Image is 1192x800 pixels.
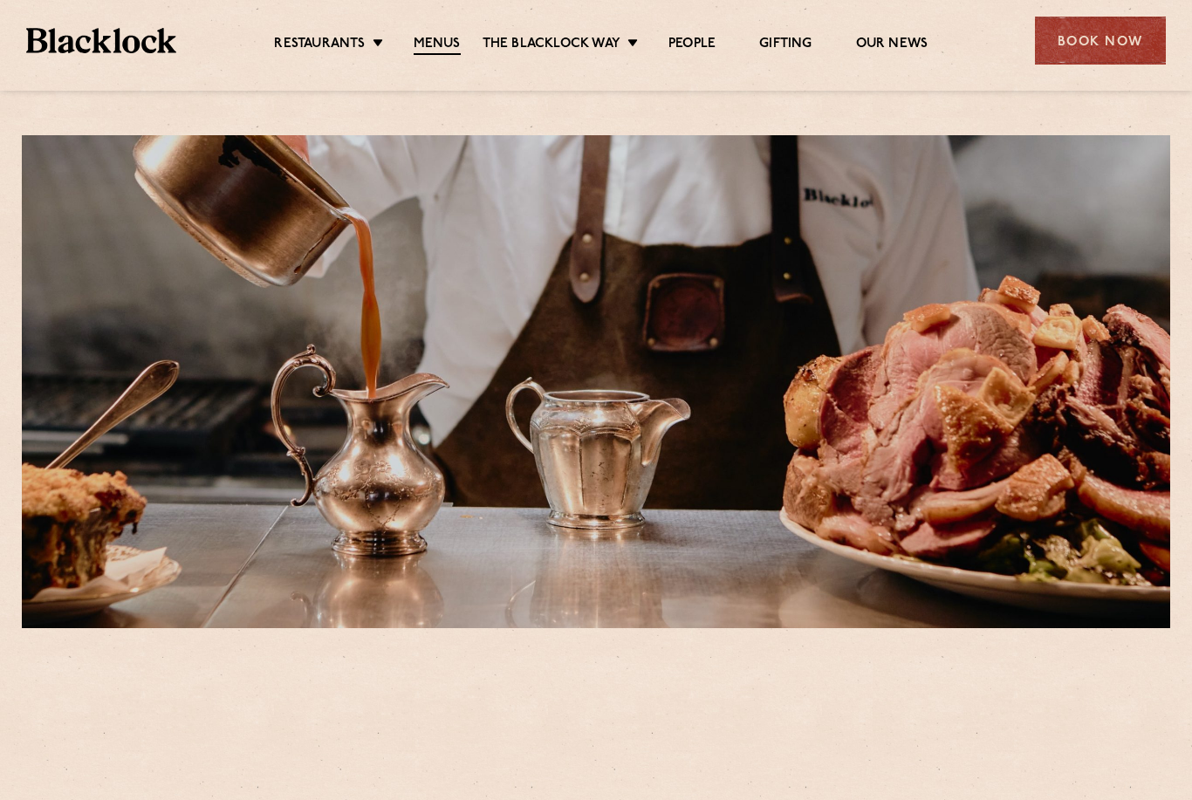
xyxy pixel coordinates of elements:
div: Book Now [1035,17,1166,65]
a: People [668,36,716,53]
img: BL_Textured_Logo-footer-cropped.svg [26,28,176,53]
a: Restaurants [274,36,365,53]
a: Our News [856,36,928,53]
a: Gifting [759,36,812,53]
a: The Blacklock Way [483,36,620,53]
a: Menus [414,36,461,55]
